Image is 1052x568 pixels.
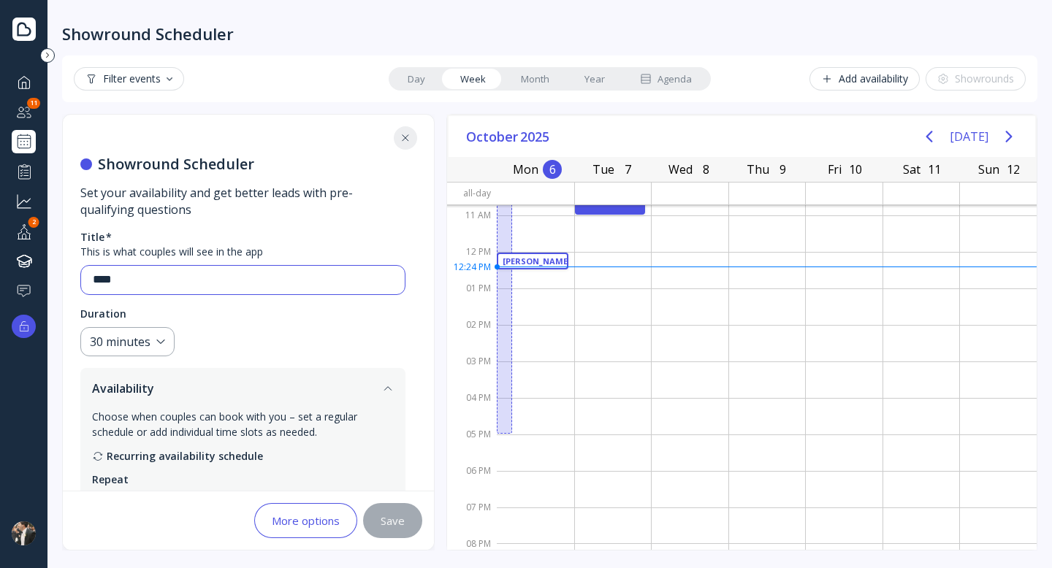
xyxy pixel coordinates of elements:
[447,316,497,353] div: 02 PM
[664,159,697,180] div: Wed
[12,279,36,303] a: Help & support
[567,69,622,89] a: Year
[447,280,497,316] div: 01 PM
[466,126,520,147] span: October
[979,498,1052,568] iframe: Chat Widget
[497,142,568,434] div: Availability (test), 09:00 AM - 05:00 PM
[80,307,126,321] div: Duration
[80,185,405,218] div: Set your availability and get better leads with pre-qualifying questions
[80,368,405,409] button: Availability
[12,100,36,124] a: Couples manager11
[543,160,562,179] div: 6
[12,219,36,243] div: Your profile
[12,219,36,243] a: Your profile2
[520,126,552,147] span: 2025
[85,73,172,85] div: Filter events
[254,503,357,538] button: More options
[12,189,36,213] a: Grow your business
[899,159,925,180] div: Sat
[742,159,774,180] div: Thu
[363,503,422,538] button: Save
[447,389,497,426] div: 04 PM
[92,448,394,464] div: Recurring availability schedule
[1004,160,1023,179] div: 12
[950,123,988,150] button: [DATE]
[447,535,497,553] div: 08 PM
[846,160,865,179] div: 10
[447,207,497,243] div: 11 AM
[503,69,567,89] a: Month
[92,472,129,487] div: Repeat
[90,334,150,350] div: 30 minutes
[460,126,557,147] button: October2025
[809,67,920,91] button: Add availability
[12,100,36,124] div: Couples manager
[926,67,1026,91] button: Showrounds
[937,73,1014,85] div: Showrounds
[443,69,503,89] a: Week
[497,252,568,270] div: maciejj & yyy, 12:00 PM - 12:30 PM
[774,160,793,179] div: 9
[62,23,234,44] div: Showround Scheduler
[974,159,1004,180] div: Sun
[447,353,497,389] div: 03 PM
[28,217,39,228] div: 2
[821,73,908,85] div: Add availability
[390,69,443,89] a: Day
[12,70,36,94] a: Dashboard
[503,256,594,267] div: [PERSON_NAME] & yyy
[74,67,184,91] button: Filter events
[994,122,1024,151] button: Next page
[447,183,497,204] div: All-day
[12,315,36,338] button: Upgrade options
[697,160,716,179] div: 8
[925,160,944,179] div: 11
[447,462,497,499] div: 06 PM
[80,245,405,259] div: This is what couples will see in the app
[588,159,619,180] div: Tue
[272,515,340,526] div: More options
[447,426,497,462] div: 05 PM
[80,230,104,245] div: Title
[381,515,405,526] div: Save
[92,409,394,440] div: Choose when couples can book with you – set a regular schedule or add individual time slots as ne...
[12,249,36,273] a: Knowledge hub
[823,159,846,180] div: Fri
[619,160,638,179] div: 7
[447,243,497,280] div: 12 PM
[12,159,36,183] a: Performance
[27,98,40,109] div: 11
[508,159,543,180] div: Mon
[640,72,692,86] div: Agenda
[447,499,497,535] div: 07 PM
[80,156,405,173] h5: Showround Scheduler
[915,122,944,151] button: Previous page
[12,130,36,153] a: Showrounds Scheduler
